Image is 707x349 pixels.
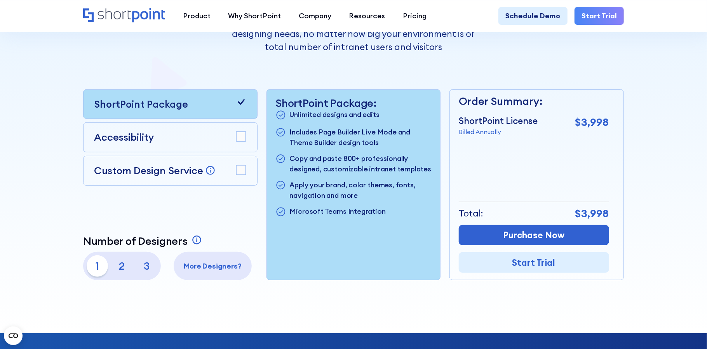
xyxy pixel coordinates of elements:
[459,93,609,109] p: Order Summary:
[83,235,188,248] p: Number of Designers
[94,164,203,177] p: Custom Design Service
[290,127,432,148] p: Includes Page Builder Live Mode and Theme Builder design tools
[668,312,707,349] iframe: Chat Widget
[394,7,435,24] a: Pricing
[459,114,538,127] p: ShortPoint License
[340,7,394,24] a: Resources
[459,207,483,220] p: Total:
[83,235,204,248] a: Number of Designers
[177,261,248,271] p: More Designers?
[459,225,609,245] a: Purchase Now
[94,97,188,112] p: ShortPoint Package
[136,255,157,277] p: 3
[575,114,609,130] p: $3,998
[183,10,211,21] div: Product
[275,97,431,110] p: ShortPoint Package:
[299,10,331,21] div: Company
[228,10,281,21] div: Why ShortPoint
[83,8,165,24] a: Home
[290,153,432,174] p: Copy and paste 800+ professionally designed, customizable intranet templates
[498,7,567,24] a: Schedule Demo
[290,7,340,24] a: Company
[219,7,290,24] a: Why ShortPoint
[575,7,624,24] a: Start Trial
[87,255,108,277] p: 1
[111,255,133,277] p: 2
[221,14,486,54] p: ShortPoint pricing is aligned with your sites building and designing needs, no matter how big you...
[290,206,386,218] p: Microsoft Teams Integration
[459,252,609,272] a: Start Trial
[290,109,380,121] p: Unlimited designs and edits
[575,206,609,222] p: $3,998
[290,180,432,201] p: Apply your brand, color themes, fonts, navigation and more
[174,7,219,24] a: Product
[403,10,427,21] div: Pricing
[94,130,154,145] p: Accessibility
[459,127,538,137] p: Billed Annually
[349,10,385,21] div: Resources
[4,326,23,345] button: Open CMP widget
